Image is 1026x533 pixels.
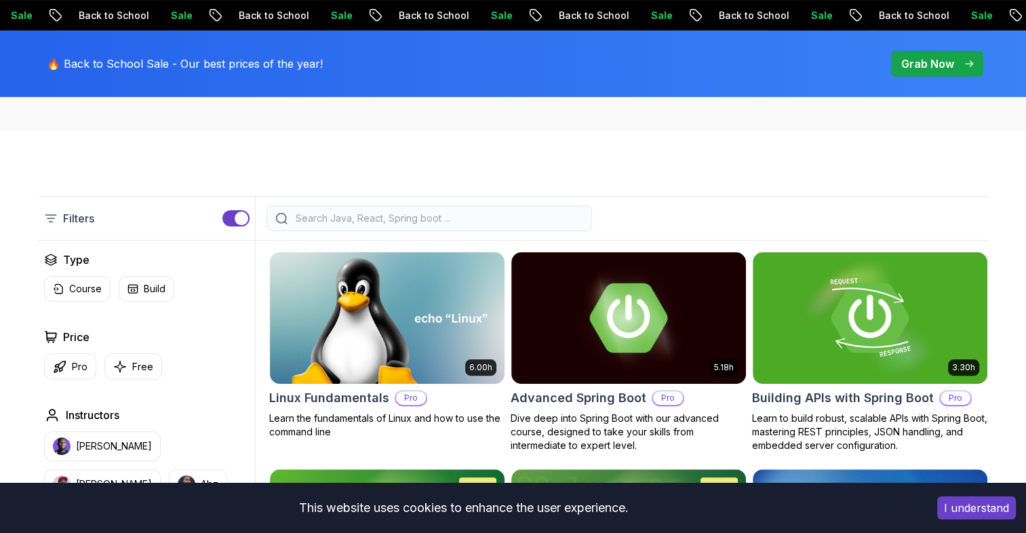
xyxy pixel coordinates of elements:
p: Course [69,282,102,296]
p: Back to School [542,9,635,22]
div: This website uses cookies to enhance the user experience. [10,493,917,523]
p: Sale [475,9,518,22]
img: Building APIs with Spring Boot card [753,252,987,384]
img: Advanced Spring Boot card [511,252,746,384]
a: Linux Fundamentals card6.00hLinux FundamentalsProLearn the fundamentals of Linux and how to use t... [269,252,505,439]
p: Sale [315,9,358,22]
p: Sale [635,9,678,22]
p: NEW [467,481,489,494]
h2: Advanced Spring Boot [511,389,646,408]
p: 🔥 Back to School Sale - Our best prices of the year! [47,56,323,72]
button: Free [104,353,162,380]
button: Build [119,276,174,302]
a: Building APIs with Spring Boot card3.30hBuilding APIs with Spring BootProLearn to build robust, s... [752,252,988,452]
h2: Linux Fundamentals [269,389,389,408]
p: Sale [155,9,198,22]
p: Pro [396,391,426,405]
p: Free [132,360,153,374]
p: Pro [72,360,87,374]
p: Build [144,282,165,296]
button: instructor imgAbz [169,469,227,499]
h2: Instructors [66,407,119,423]
p: Dive deep into Spring Boot with our advanced course, designed to take your skills from intermedia... [511,412,747,452]
button: instructor img[PERSON_NAME] [44,431,161,461]
input: Search Java, React, Spring boot ... [293,212,583,225]
p: Back to School [382,9,475,22]
button: Pro [44,353,96,380]
img: instructor img [53,437,71,455]
button: instructor img[PERSON_NAME] [44,469,161,499]
p: Back to School [222,9,315,22]
p: 6.00h [469,362,492,373]
img: instructor img [178,475,195,493]
p: Filters [63,210,94,226]
p: Sale [795,9,838,22]
h2: Type [63,252,90,268]
h2: Price [63,329,90,345]
p: Grab Now [901,56,954,72]
p: Back to School [703,9,795,22]
p: Abz [201,477,218,491]
p: NEW [708,481,730,494]
p: 3.30h [952,362,975,373]
button: Course [44,276,111,302]
p: [PERSON_NAME] [76,439,152,453]
p: Sale [955,9,998,22]
p: [PERSON_NAME] [76,477,152,491]
p: Pro [941,391,970,405]
button: Accept cookies [937,496,1016,519]
p: 5.18h [714,362,734,373]
p: Back to School [863,9,955,22]
a: Advanced Spring Boot card5.18hAdvanced Spring BootProDive deep into Spring Boot with our advanced... [511,252,747,452]
p: Pro [653,391,683,405]
h2: Building APIs with Spring Boot [752,389,934,408]
img: instructor img [53,475,71,493]
p: Learn the fundamentals of Linux and how to use the command line [269,412,505,439]
p: Back to School [62,9,155,22]
img: Linux Fundamentals card [270,252,505,384]
p: Learn to build robust, scalable APIs with Spring Boot, mastering REST principles, JSON handling, ... [752,412,988,452]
